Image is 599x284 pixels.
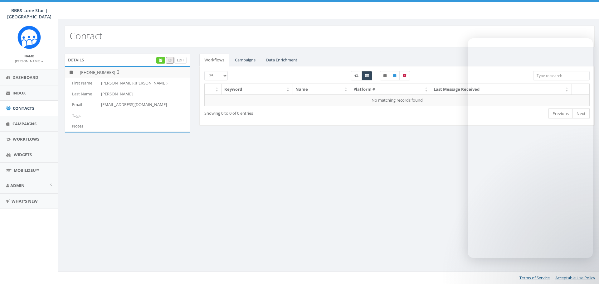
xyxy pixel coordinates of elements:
a: Data Enrichment [261,54,302,66]
i: This phone number is unsubscribed and has opted-out of all texts. [70,70,73,75]
td: [PERSON_NAME] [99,89,190,99]
th: : activate to sort column ascending [205,84,222,95]
a: [PERSON_NAME] [15,58,43,64]
a: Campaigns [230,54,261,66]
span: Widgets [14,152,32,157]
td: [PERSON_NAME] ([PERSON_NAME]) [99,78,190,89]
a: Terms of Service [519,275,550,281]
img: Rally_Corp_Icon_1.png [17,26,41,49]
a: Enrich Contact [156,57,165,64]
small: [PERSON_NAME] [15,59,43,63]
td: Last Name [65,89,99,99]
label: Archived [399,71,410,80]
span: Campaigns [12,121,37,127]
td: [EMAIL_ADDRESS][DOMAIN_NAME] [99,99,190,110]
i: Not Validated [115,70,119,75]
td: No matching records found [205,94,590,106]
span: Workflows [13,136,39,142]
th: Platform #: activate to sort column ascending [351,84,431,95]
label: Menu [362,71,372,80]
span: Dashboard [12,75,38,80]
iframe: To enrich screen reader interactions, please activate Accessibility in Grammarly extension settings [468,38,593,258]
div: Details [65,54,190,66]
td: [PHONE_NUMBER] [77,67,190,78]
td: First Name [65,78,99,89]
th: Name: activate to sort column ascending [293,84,351,95]
label: Published [390,71,400,80]
span: MobilizeU™ [14,167,39,173]
span: Inbox [12,90,26,96]
th: Last Message Received: activate to sort column ascending [431,84,572,95]
td: Tags [65,110,99,121]
th: Keyword: activate to sort column ascending [222,84,293,95]
span: BBBS Lone Star | [GEOGRAPHIC_DATA] [7,7,51,20]
h2: Contact [70,31,102,41]
span: Contacts [13,105,34,111]
span: Admin [10,183,25,188]
iframe: To enrich screen reader interactions, please activate Accessibility in Grammarly extension settings [578,263,593,278]
div: Showing 0 to 0 of 0 entries [204,108,359,116]
a: Workflows [199,54,229,66]
td: Email [65,99,99,110]
td: Notes [65,121,99,132]
label: Workflow [351,71,362,80]
small: Name [24,54,34,58]
a: Edit [174,57,187,64]
a: Acceptable Use Policy [555,275,595,281]
span: Call this contact by routing a call through the phone number listed in your profile. [168,58,171,62]
label: Unpublished [380,71,390,80]
span: What's New [12,198,38,204]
